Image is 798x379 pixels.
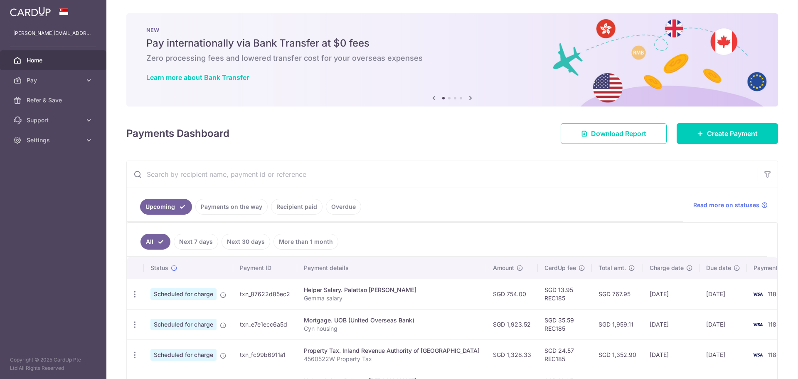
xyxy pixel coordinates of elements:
td: SGD 767.95 [592,279,643,309]
span: 1182 [768,290,780,297]
a: Overdue [326,199,361,215]
span: Pay [27,76,81,84]
td: [DATE] [699,339,747,370]
a: More than 1 month [273,234,338,250]
span: Read more on statuses [693,201,759,209]
td: [DATE] [699,279,747,309]
h6: Zero processing fees and lowered transfer cost for your overseas expenses [146,53,758,63]
th: Payment ID [233,257,297,279]
a: All [140,234,170,250]
span: Refer & Save [27,96,81,104]
h4: Payments Dashboard [126,126,229,141]
img: Bank Card [749,350,766,360]
p: 4560522W Property Tax [304,355,480,363]
th: Payment details [297,257,486,279]
td: [DATE] [643,309,699,339]
span: Settings [27,136,81,144]
td: SGD 13.95 REC185 [538,279,592,309]
h5: Pay internationally via Bank Transfer at $0 fees [146,37,758,50]
td: SGD 1,352.90 [592,339,643,370]
td: [DATE] [643,339,699,370]
span: CardUp fee [544,264,576,272]
a: Recipient paid [271,199,323,215]
span: Download Report [591,129,646,139]
span: Support [27,116,81,124]
span: Charge date [650,264,684,272]
div: Mortgage. UOB (United Overseas Bank) [304,316,480,325]
span: Scheduled for charge [150,288,217,300]
td: txn_fc99b6911a1 [233,339,297,370]
span: Scheduled for charge [150,319,217,330]
span: Amount [493,264,514,272]
a: Upcoming [140,199,192,215]
p: Gemma salary [304,294,480,302]
img: Bank transfer banner [126,13,778,107]
td: SGD 1,923.52 [486,309,538,339]
a: Payments on the way [195,199,268,215]
p: [PERSON_NAME][EMAIL_ADDRESS][DOMAIN_NAME] [13,29,93,37]
input: Search by recipient name, payment id or reference [127,161,758,188]
a: Next 7 days [174,234,218,250]
td: txn_87622d85ec2 [233,279,297,309]
a: Read more on statuses [693,201,768,209]
img: CardUp [10,7,51,17]
a: Create Payment [677,123,778,144]
td: txn_e7e1ecc6a5d [233,309,297,339]
a: Download Report [561,123,667,144]
td: SGD 35.59 REC185 [538,309,592,339]
td: [DATE] [643,279,699,309]
span: 1182 [768,321,780,328]
span: Due date [706,264,731,272]
span: Scheduled for charge [150,349,217,361]
td: SGD 1,959.11 [592,309,643,339]
div: Property Tax. Inland Revenue Authority of [GEOGRAPHIC_DATA] [304,347,480,355]
a: Learn more about Bank Transfer [146,73,249,82]
p: Cyn housing [304,325,480,333]
p: NEW [146,27,758,33]
div: Helper Salary. Palattao [PERSON_NAME] [304,286,480,294]
td: SGD 24.57 REC185 [538,339,592,370]
td: SGD 754.00 [486,279,538,309]
span: Status [150,264,168,272]
a: Next 30 days [222,234,270,250]
span: Total amt. [598,264,626,272]
span: 1182 [768,351,780,358]
img: Bank Card [749,320,766,329]
td: [DATE] [699,309,747,339]
td: SGD 1,328.33 [486,339,538,370]
span: Home [27,56,81,64]
span: Create Payment [707,129,758,139]
img: Bank Card [749,289,766,299]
